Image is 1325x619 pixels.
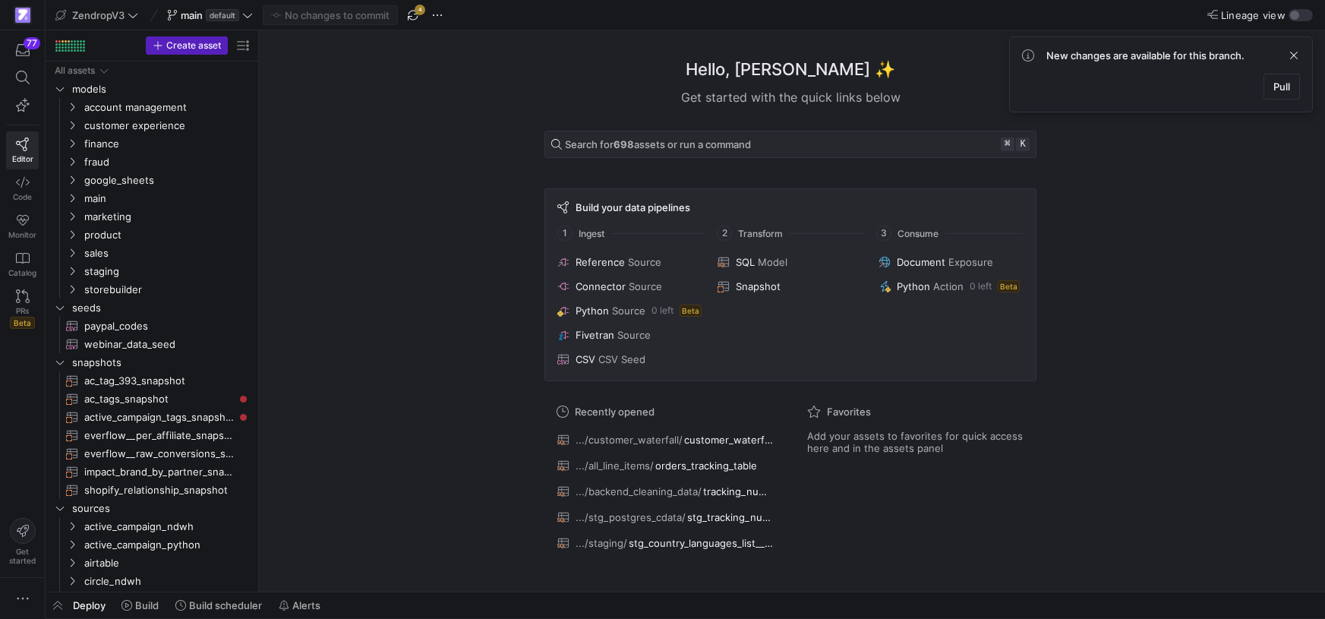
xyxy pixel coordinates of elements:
[948,256,993,268] span: Exposure
[72,354,250,371] span: snapshots
[72,9,125,21] span: ZendropV3
[52,499,252,517] div: Press SPACE to select this row.
[10,317,35,329] span: Beta
[84,245,250,262] span: sales
[52,116,252,134] div: Press SPACE to select this row.
[554,533,777,553] button: .../staging/stg_country_languages_list__country_languages_list
[52,207,252,226] div: Press SPACE to select this row.
[807,430,1024,454] span: Add your assets to favorites for quick access here and in the assets panel
[52,444,252,463] a: everflow__raw_conversions_snapshot​​​​​​​
[576,485,702,497] span: .../backend_cleaning_data/
[715,253,866,271] button: SQLModel
[52,481,252,499] a: shopify_relationship_snapshot​​​​​​​
[52,153,252,171] div: Press SPACE to select this row.
[575,406,655,418] span: Recently opened
[84,336,235,353] span: webinar_data_seed​​​​​​
[72,299,250,317] span: seeds
[544,88,1036,106] div: Get started with the quick links below
[52,298,252,317] div: Press SPACE to select this row.
[554,350,705,368] button: CSVCSV Seed
[576,511,686,523] span: .../stg_postgres_cdata/
[163,5,257,25] button: maindefault
[614,138,634,150] strong: 698
[576,460,654,472] span: .../all_line_items/
[84,263,250,280] span: staging
[169,592,269,618] button: Build scheduler
[576,280,626,292] span: Connector
[72,500,250,517] span: sources
[703,485,773,497] span: tracking_number_status
[554,430,777,450] button: .../customer_waterfall/customer_waterfall_select
[612,305,645,317] span: Source
[52,80,252,98] div: Press SPACE to select this row.
[628,256,661,268] span: Source
[84,409,235,426] span: active_campaign_tags_snapshot​​​​​​​
[1016,137,1030,151] kbd: k
[554,456,777,475] button: .../all_line_items/orders_tracking_table
[565,138,751,150] span: Search for assets or run a command
[55,65,95,76] div: All assets
[52,335,252,353] div: Press SPACE to select this row.
[897,256,945,268] span: Document
[576,305,609,317] span: Python
[715,277,866,295] button: Snapshot
[52,572,252,590] div: Press SPACE to select this row.
[12,154,33,163] span: Editor
[146,36,228,55] button: Create asset
[554,277,705,295] button: ConnectorSource
[617,329,651,341] span: Source
[8,230,36,239] span: Monitor
[272,592,327,618] button: Alerts
[52,463,252,481] a: impact_brand_by_partner_snapshot​​​​​​​
[1221,9,1286,21] span: Lineage view
[84,445,235,463] span: everflow__raw_conversions_snapshot​​​​​​​
[52,280,252,298] div: Press SPACE to select this row.
[736,256,755,268] span: SQL
[84,226,250,244] span: product
[8,268,36,277] span: Catalog
[736,280,781,292] span: Snapshot
[52,444,252,463] div: Press SPACE to select this row.
[6,207,39,245] a: Monitor
[655,460,757,472] span: orders_tracking_table
[84,135,250,153] span: finance
[181,9,203,21] span: main
[115,592,166,618] button: Build
[554,482,777,501] button: .../backend_cleaning_data/tracking_number_status
[52,408,252,426] a: active_campaign_tags_snapshot​​​​​​​
[6,512,39,571] button: Getstarted
[52,390,252,408] a: ac_tags_snapshot​​​​​​​
[576,434,683,446] span: .../customer_waterfall/
[84,518,250,535] span: active_campaign_ndwh
[206,9,239,21] span: default
[52,353,252,371] div: Press SPACE to select this row.
[998,280,1020,292] span: Beta
[52,189,252,207] div: Press SPACE to select this row.
[875,253,1027,271] button: DocumentExposure
[6,245,39,283] a: Catalog
[52,98,252,116] div: Press SPACE to select this row.
[897,280,930,292] span: Python
[84,190,250,207] span: main
[52,335,252,353] a: webinar_data_seed​​​​​​
[52,390,252,408] div: Press SPACE to select this row.
[1263,74,1300,99] button: Pull
[684,434,773,446] span: customer_waterfall_select
[84,463,235,481] span: impact_brand_by_partner_snapshot​​​​​​​
[292,599,320,611] span: Alerts
[6,2,39,28] a: https://storage.googleapis.com/y42-prod-data-exchange/images/qZXOSqkTtPuVcXVzF40oUlM07HVTwZXfPK0U...
[84,208,250,226] span: marketing
[6,36,39,64] button: 77
[52,371,252,390] div: Press SPACE to select this row.
[680,305,702,317] span: Beta
[686,57,895,82] h1: Hello, [PERSON_NAME] ✨
[933,280,964,292] span: Action
[84,573,250,590] span: circle_ndwh
[52,481,252,499] div: Press SPACE to select this row.
[84,317,235,335] span: paypal_codes​​​​​​
[598,353,645,365] span: CSV Seed
[52,171,252,189] div: Press SPACE to select this row.
[629,280,662,292] span: Source
[52,463,252,481] div: Press SPACE to select this row.
[189,599,262,611] span: Build scheduler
